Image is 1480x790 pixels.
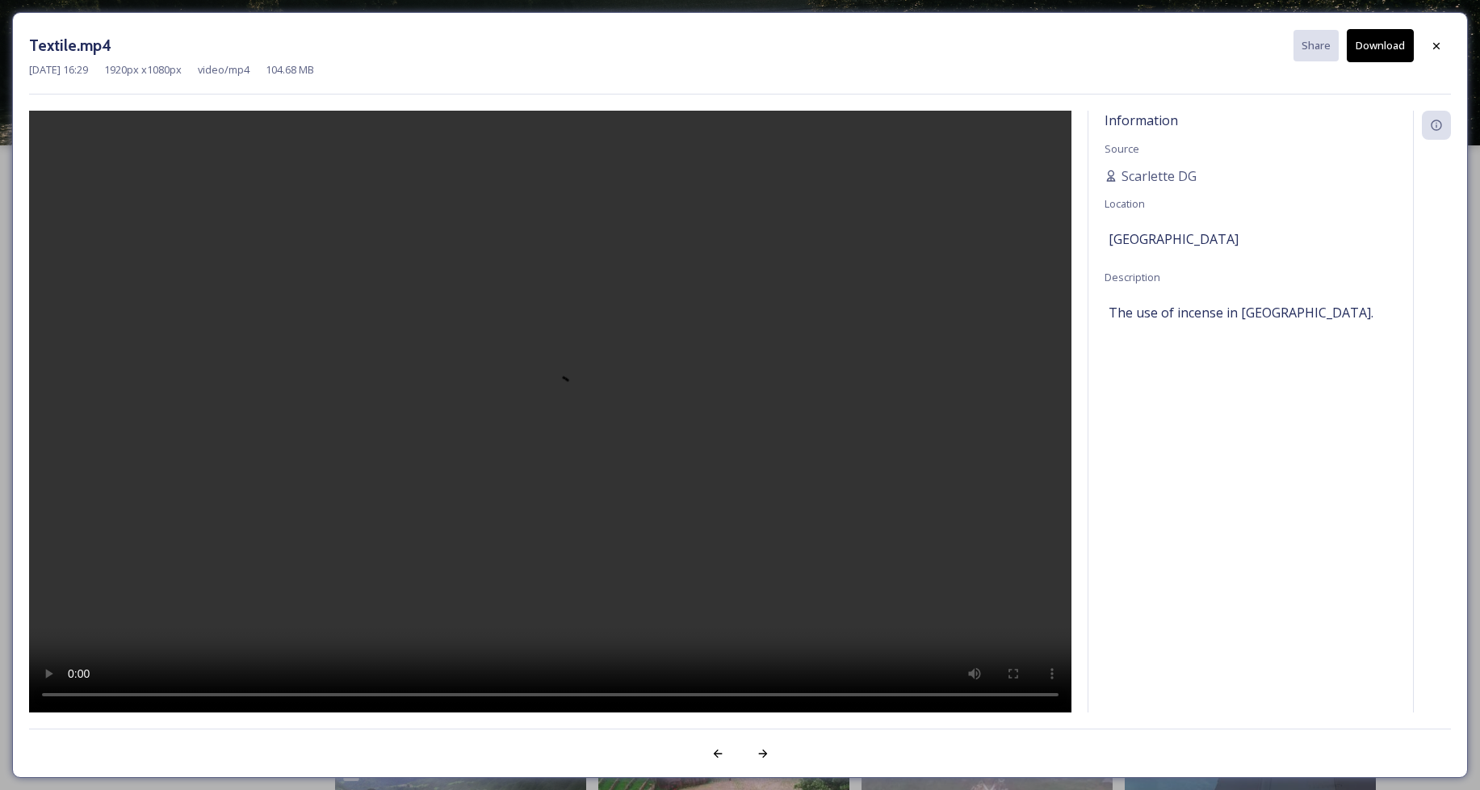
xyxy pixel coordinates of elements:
span: [GEOGRAPHIC_DATA] [1109,229,1239,249]
span: 104.68 MB [266,62,314,78]
span: Description [1105,270,1160,284]
span: Location [1105,196,1145,211]
button: Share [1293,30,1339,61]
span: [DATE] 16:29 [29,62,88,78]
button: Download [1347,29,1414,62]
h3: Textile.mp4 [29,34,111,57]
span: Source [1105,141,1139,156]
span: The use of incense in [GEOGRAPHIC_DATA]. [1109,303,1373,322]
span: 1920 px x 1080 px [104,62,182,78]
span: Information [1105,111,1178,129]
span: video/mp4 [198,62,249,78]
span: Scarlette DG [1122,166,1197,186]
